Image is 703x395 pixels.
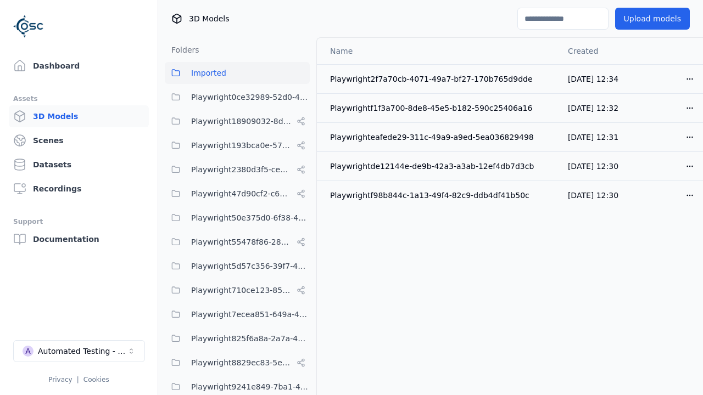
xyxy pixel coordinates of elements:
a: Datasets [9,154,149,176]
span: Imported [191,66,226,80]
button: Playwright0ce32989-52d0-45cf-b5b9-59d5033d313a [165,86,310,108]
div: Playwrightde12144e-de9b-42a3-a3ab-12ef4db7d3cb [330,161,550,172]
button: Playwright55478f86-28dc-49b8-8d1f-c7b13b14578c [165,231,310,253]
span: [DATE] 12:32 [568,104,618,112]
button: Select a workspace [13,340,145,362]
a: Dashboard [9,55,149,77]
span: [DATE] 12:34 [568,75,618,83]
span: Playwright5d57c356-39f7-47ed-9ab9-d0409ac6cddc [191,259,310,273]
button: Upload models [615,8,690,30]
span: Playwright47d90cf2-c635-4353-ba3b-5d4538945666 [191,187,292,200]
span: 3D Models [189,13,229,24]
a: 3D Models [9,105,149,127]
span: Playwright2380d3f5-cebf-494e-b965-66be4d67505e [191,163,292,176]
div: A [23,346,34,357]
span: [DATE] 12:30 [568,191,618,200]
button: Playwright193bca0e-57fa-418d-8ea9-45122e711dc7 [165,134,310,156]
div: Automated Testing - Playwright [38,346,127,357]
span: Playwright55478f86-28dc-49b8-8d1f-c7b13b14578c [191,235,292,249]
span: [DATE] 12:30 [568,162,618,171]
h3: Folders [165,44,199,55]
button: Playwright2380d3f5-cebf-494e-b965-66be4d67505e [165,159,310,180]
button: Playwright7ecea851-649a-419a-985e-fcff41a98b20 [165,303,310,325]
span: Playwright0ce32989-52d0-45cf-b5b9-59d5033d313a [191,91,310,104]
img: Logo [13,11,44,42]
span: Playwright50e375d0-6f38-48a7-96e0-b0dcfa24b72f [191,211,310,224]
span: Playwright7ecea851-649a-419a-985e-fcff41a98b20 [191,308,310,321]
a: Documentation [9,228,149,250]
a: Cookies [83,376,109,383]
th: Created [559,38,632,64]
div: Playwrighteafede29-311c-49a9-a9ed-5ea036829498 [330,132,550,143]
span: Playwright8829ec83-5e68-4376-b984-049061a310ed [191,356,292,369]
th: Name [317,38,559,64]
a: Scenes [9,129,149,151]
a: Privacy [48,376,72,383]
span: [DATE] 12:31 [568,133,618,142]
button: Playwright825f6a8a-2a7a-425c-94f7-650318982f69 [165,328,310,349]
button: Playwright8829ec83-5e68-4376-b984-049061a310ed [165,352,310,374]
button: Playwright5d57c356-39f7-47ed-9ab9-d0409ac6cddc [165,255,310,277]
span: Playwright710ce123-85fd-4f8c-9759-23c3308d8830 [191,284,292,297]
div: Playwrightf1f3a700-8de8-45e5-b182-590c25406a16 [330,103,550,114]
div: Playwrightf98b844c-1a13-49f4-82c9-ddb4df41b50c [330,190,550,201]
span: | [77,376,79,383]
div: Support [13,215,144,228]
button: Imported [165,62,310,84]
span: Playwright9241e849-7ba1-474f-9275-02cfa81d37fc [191,380,310,393]
div: Playwright2f7a70cb-4071-49a7-bf27-170b765d9dde [330,74,550,84]
button: Playwright18909032-8d07-45c5-9c81-9eec75d0b16b [165,110,310,132]
span: Playwright825f6a8a-2a7a-425c-94f7-650318982f69 [191,332,310,345]
button: Playwright710ce123-85fd-4f8c-9759-23c3308d8830 [165,279,310,301]
button: Playwright50e375d0-6f38-48a7-96e0-b0dcfa24b72f [165,207,310,229]
span: Playwright18909032-8d07-45c5-9c81-9eec75d0b16b [191,115,292,128]
span: Playwright193bca0e-57fa-418d-8ea9-45122e711dc7 [191,139,292,152]
a: Recordings [9,178,149,200]
button: Playwright47d90cf2-c635-4353-ba3b-5d4538945666 [165,183,310,205]
div: Assets [13,92,144,105]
